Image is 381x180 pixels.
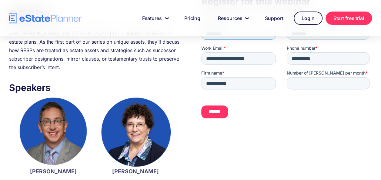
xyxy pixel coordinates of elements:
[135,12,174,24] a: Features
[294,12,323,25] a: Login
[9,29,180,72] div: Join [PERSON_NAME] and [PERSON_NAME] for a webinar on RESPs in estate plans. As the first part of...
[177,12,208,24] a: Pricing
[9,81,180,95] h3: Speakers
[30,168,77,175] strong: [PERSON_NAME]
[211,12,255,24] a: Resources
[258,12,291,24] a: Support
[9,13,82,24] a: home
[112,168,159,175] strong: [PERSON_NAME]
[201,20,372,128] iframe: Form 0
[326,12,372,25] a: Start free trial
